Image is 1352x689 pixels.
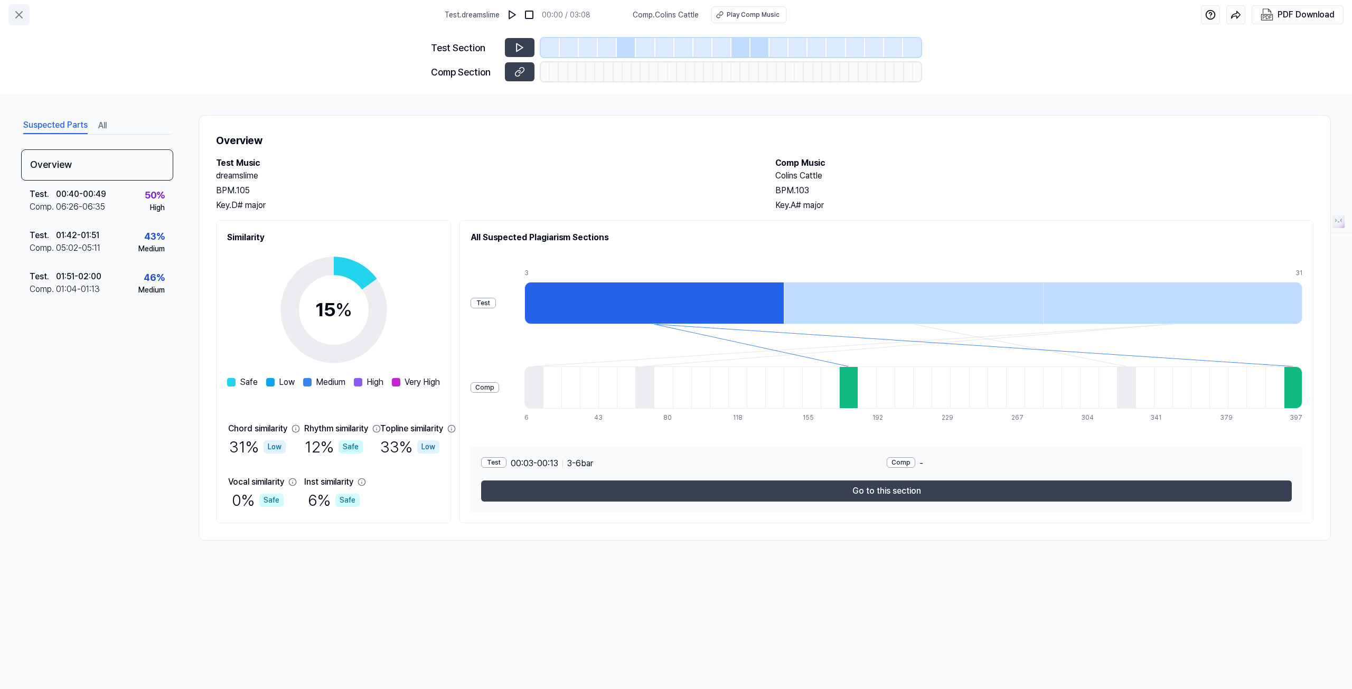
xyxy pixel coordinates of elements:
div: 33 % [380,435,439,459]
div: 6 % [308,488,360,512]
div: Medium [138,285,165,296]
div: 379 [1220,413,1238,422]
span: % [335,298,352,321]
h2: dreamslime [216,169,754,182]
img: share [1231,10,1241,20]
div: 304 [1081,413,1100,422]
div: 31 % [229,435,286,459]
div: 31 [1295,268,1302,278]
div: Safe [335,494,360,507]
div: 155 [803,413,821,422]
span: Comp . Colins Cattle [633,10,699,21]
span: Test . dreamslime [445,10,500,21]
div: Test Section [431,41,499,55]
div: Topline similarity [380,422,443,435]
img: stop [524,10,534,20]
h2: Comp Music [775,157,1313,169]
div: 6 [524,413,543,422]
div: 267 [1011,413,1030,422]
div: 01:04 - 01:13 [56,283,100,296]
div: Comp Section [431,65,499,79]
div: BPM. 103 [775,184,1313,197]
span: 3 - 6 bar [567,457,593,470]
div: Overview [21,149,173,181]
div: Safe [339,440,363,454]
img: PDF Download [1261,8,1273,21]
div: Play Comp Music [727,10,780,20]
span: Very High [405,376,440,389]
div: 00:00 / 03:08 [542,10,590,21]
div: 397 [1290,413,1302,422]
div: 12 % [305,435,363,459]
div: PDF Download [1278,8,1335,22]
div: 00:40 - 00:49 [56,188,106,201]
span: Safe [240,376,258,389]
div: 15 [315,296,352,324]
button: Go to this section [481,480,1292,502]
img: help [1205,10,1216,20]
div: 05:02 - 05:11 [56,242,100,254]
div: 50 % [145,188,165,202]
div: Rhythm similarity [304,422,368,435]
div: Test . [30,229,56,242]
div: High [150,202,165,213]
div: Comp . [30,201,56,213]
button: All [98,117,107,134]
div: - [887,457,1292,470]
div: Comp [887,457,915,468]
div: Test [481,457,506,468]
div: 43 % [144,229,165,243]
button: Suspected Parts [23,117,88,134]
span: High [367,376,383,389]
div: Low [264,440,286,454]
div: 06:26 - 06:35 [56,201,105,213]
h2: Test Music [216,157,754,169]
div: 341 [1150,413,1169,422]
span: Low [279,376,295,389]
div: Medium [138,243,165,254]
div: 3 [524,268,784,278]
div: BPM. 105 [216,184,754,197]
div: Comp . [30,242,56,254]
div: 01:42 - 01:51 [56,229,99,242]
div: 118 [733,413,752,422]
div: Low [417,440,439,454]
button: Play Comp Music [711,6,786,23]
span: 00:03 - 00:13 [511,457,558,470]
h2: All Suspected Plagiarism Sections [471,231,1302,244]
div: Test . [30,188,56,201]
div: 192 [872,413,891,422]
div: Test [471,298,496,308]
div: Safe [259,494,284,507]
div: Inst similarity [304,476,353,488]
div: Chord similarity [228,422,287,435]
div: 80 [663,413,682,422]
div: 46 % [144,270,165,285]
div: Comp . [30,283,56,296]
h1: Overview [216,133,1313,148]
div: 0 % [232,488,284,512]
div: Key. D# major [216,199,754,212]
h2: Similarity [227,231,440,244]
button: PDF Download [1259,6,1337,24]
div: Key. A# major [775,199,1313,212]
div: 229 [942,413,960,422]
span: Medium [316,376,345,389]
div: Comp [471,382,499,393]
h2: Colins Cattle [775,169,1313,182]
div: 43 [594,413,613,422]
div: 01:51 - 02:00 [56,270,101,283]
div: Vocal similarity [228,476,284,488]
img: play [507,10,518,20]
div: Test . [30,270,56,283]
